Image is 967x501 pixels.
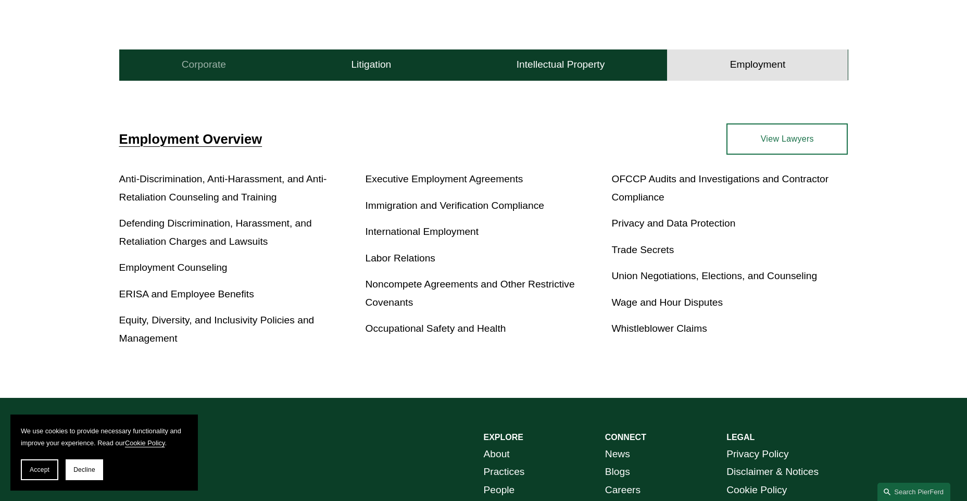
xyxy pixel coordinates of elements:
a: Equity, Diversity, and Inclusivity Policies and Management [119,315,315,344]
section: Cookie banner [10,415,198,491]
span: Decline [73,466,95,473]
a: Noncompete Agreements and Other Restrictive Covenants [366,279,575,308]
span: Accept [30,466,49,473]
a: OFCCP Audits and Investigations and Contractor Compliance [611,173,828,203]
a: Careers [605,481,641,499]
a: People [484,481,515,499]
a: Employment Counseling [119,262,228,273]
a: About [484,445,510,464]
a: Executive Employment Agreements [366,173,523,184]
a: Union Negotiations, Elections, and Counseling [611,270,817,281]
a: Wage and Hour Disputes [611,297,723,308]
a: Anti-Discrimination, Anti-Harassment, and Anti-Retaliation Counseling and Training [119,173,327,203]
a: Privacy Policy [726,445,788,464]
button: Decline [66,459,103,480]
a: Cookie Policy [726,481,787,499]
a: Defending Discrimination, Harassment, and Retaliation Charges and Lawsuits [119,218,312,247]
a: Disclaimer & Notices [726,463,819,481]
a: Employment Overview [119,132,262,146]
h4: Intellectual Property [517,58,605,71]
h4: Litigation [351,58,391,71]
p: We use cookies to provide necessary functionality and improve your experience. Read our . [21,425,187,449]
a: Practices [484,463,525,481]
strong: CONNECT [605,433,646,442]
a: Cookie Policy [125,439,165,447]
a: ERISA and Employee Benefits [119,289,254,299]
button: Accept [21,459,58,480]
a: Blogs [605,463,630,481]
a: Search this site [877,483,950,501]
strong: LEGAL [726,433,755,442]
strong: EXPLORE [484,433,523,442]
a: Occupational Safety and Health [366,323,506,334]
a: Labor Relations [366,253,435,264]
a: View Lawyers [726,123,848,155]
a: Whistleblower Claims [611,323,707,334]
h4: Corporate [182,58,226,71]
a: Immigration and Verification Compliance [366,200,544,211]
a: International Employment [366,226,479,237]
a: Trade Secrets [611,244,674,255]
a: Privacy and Data Protection [611,218,735,229]
h4: Employment [730,58,786,71]
a: News [605,445,630,464]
